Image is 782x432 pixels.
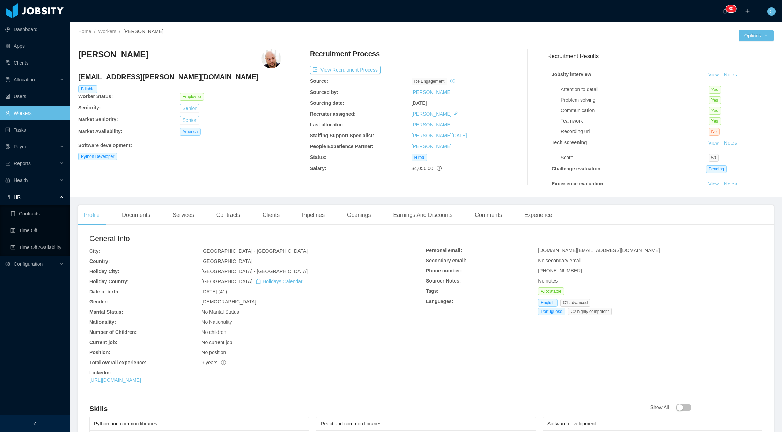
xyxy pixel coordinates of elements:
[552,140,587,145] strong: Tech screening
[94,29,95,34] span: /
[5,123,64,137] a: icon: profileTasks
[721,139,740,147] button: Notes
[412,166,433,171] span: $4,050.00
[723,9,728,14] i: icon: bell
[5,106,64,120] a: icon: userWorkers
[89,289,120,294] b: Date of birth:
[412,122,452,127] a: [PERSON_NAME]
[412,111,452,117] a: [PERSON_NAME]
[310,144,374,149] b: People Experience Partner:
[5,89,64,103] a: icon: robotUsers
[538,308,565,315] span: Portuguese
[709,96,721,104] span: Yes
[98,29,116,34] a: Workers
[14,161,31,166] span: Reports
[310,89,338,95] b: Sourced by:
[538,299,557,307] span: English
[726,5,736,12] sup: 80
[78,117,118,122] b: Market Seniority:
[94,417,304,430] div: Python and common libraries
[5,178,10,183] i: icon: medicine-box
[201,319,232,325] span: No Nationality
[14,177,28,183] span: Health
[310,133,374,138] b: Staffing Support Specialist:
[89,404,650,413] h4: Skills
[5,39,64,53] a: icon: appstoreApps
[5,56,64,70] a: icon: auditClients
[261,49,281,68] img: 008c3018-ddc4-4c5b-b940-5118bbe3c530_66aa502ef388a-400w.png
[561,107,709,114] div: Communication
[561,128,709,135] div: Recording url
[119,29,120,34] span: /
[89,350,110,355] b: Position:
[78,129,123,134] b: Market Availability:
[426,258,466,263] b: Secondary email:
[201,299,256,305] span: [DEMOGRAPHIC_DATA]
[426,268,462,273] b: Phone number:
[89,309,123,315] b: Marital Status:
[561,117,709,125] div: Teamwork
[709,154,719,162] span: 50
[561,154,709,161] div: Score
[89,248,100,254] b: City:
[310,122,344,127] b: Last allocator:
[341,205,377,225] div: Openings
[310,111,356,117] b: Recruiter assigned:
[89,279,129,284] b: Holiday Country:
[180,104,199,112] button: Senior
[721,71,740,79] button: Notes
[552,166,600,171] strong: Challenge evaluation
[10,207,64,221] a: icon: bookContracts
[89,329,137,335] b: Number of Children:
[519,205,558,225] div: Experience
[310,166,326,171] b: Salary:
[745,9,750,14] i: icon: plus
[201,339,232,345] span: No current job
[538,248,660,253] span: [DOMAIN_NAME][EMAIL_ADDRESS][DOMAIN_NAME]
[561,86,709,93] div: Attention to detail
[412,89,452,95] a: [PERSON_NAME]
[426,278,461,284] b: Sourcer Notes:
[709,107,721,115] span: Yes
[89,269,119,274] b: Holiday City:
[201,309,239,315] span: No Marital Status
[89,233,426,244] h2: General Info
[5,195,10,199] i: icon: book
[89,360,146,365] b: Total overall experience:
[561,96,709,104] div: Problem solving
[538,287,564,295] span: Allocatable
[89,377,141,383] a: [URL][DOMAIN_NAME]
[221,360,226,365] span: info-circle
[469,205,507,225] div: Comments
[201,279,302,284] span: [GEOGRAPHIC_DATA]
[388,205,458,225] div: Earnings And Discounts
[89,339,117,345] b: Current job:
[706,181,721,187] a: View
[78,94,113,99] b: Worker Status:
[310,67,381,73] a: icon: exportView Recruitment Process
[412,100,427,106] span: [DATE]
[310,66,381,74] button: icon: exportView Recruitment Process
[650,404,692,410] span: Show All
[706,165,727,173] span: Pending
[256,279,302,284] a: icon: calendarHolidays Calendar
[89,258,110,264] b: Country:
[770,7,773,16] span: C
[201,248,308,254] span: [GEOGRAPHIC_DATA] - [GEOGRAPHIC_DATA]
[78,205,105,225] div: Profile
[709,117,721,125] span: Yes
[412,154,427,161] span: Hired
[10,224,64,237] a: icon: profileTime Off
[552,181,603,186] strong: Experience evaluation
[538,278,558,284] span: No notes
[310,154,326,160] b: Status:
[257,205,285,225] div: Clients
[310,49,380,59] h4: Recruitment Process
[450,79,455,83] i: icon: history
[78,142,132,148] b: Software development :
[310,100,344,106] b: Sourcing date:
[116,205,156,225] div: Documents
[89,299,108,305] b: Gender:
[89,370,111,375] b: Linkedin:
[180,93,204,101] span: Employee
